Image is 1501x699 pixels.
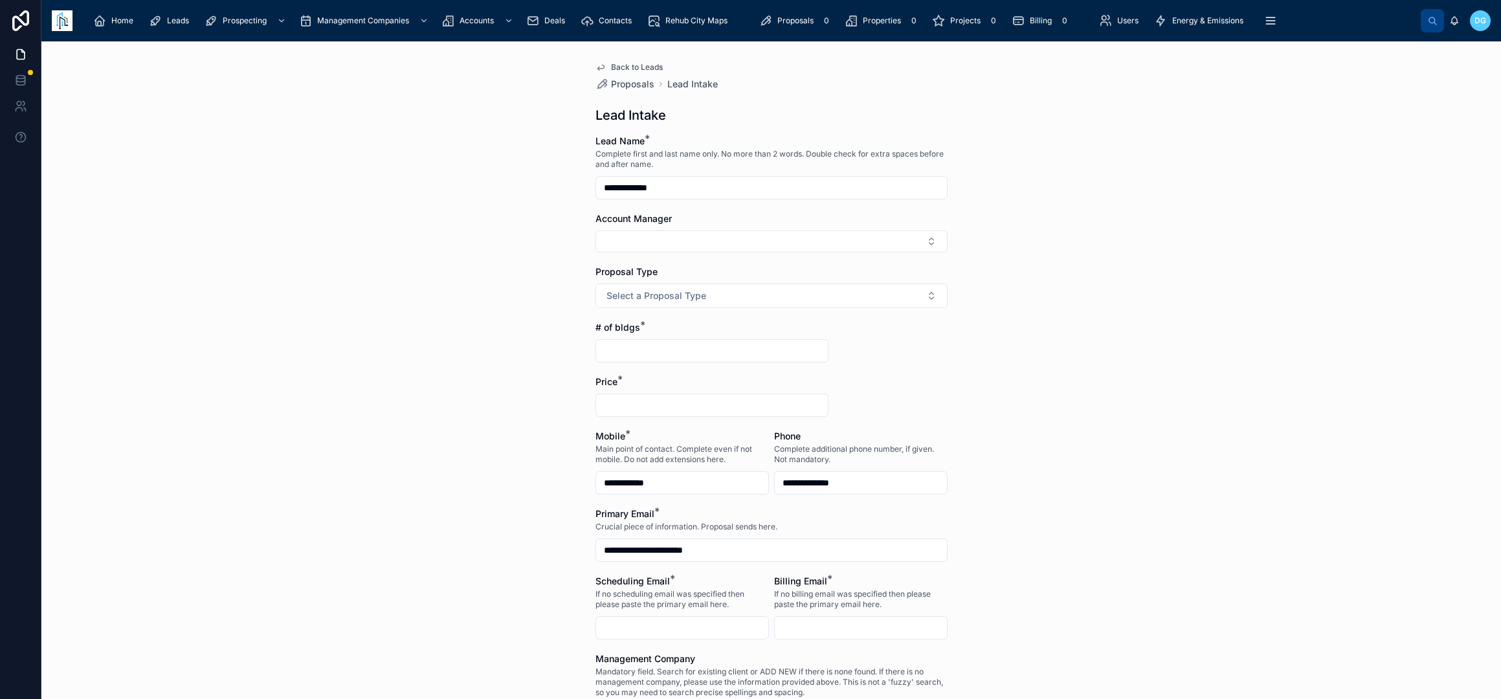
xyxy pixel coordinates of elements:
span: Billing Email [774,575,827,586]
span: Lead Name [595,135,645,146]
a: Leads [145,9,198,32]
span: Price [595,376,617,387]
span: Complete first and last name only. No more than 2 words. Double check for extra spaces before and... [595,149,948,170]
a: Contacts [577,9,641,32]
span: Energy & Emissions [1172,16,1243,26]
a: Properties0 [841,9,926,32]
span: Leads [167,16,189,26]
div: 0 [986,13,1001,28]
span: Mobile [595,430,625,441]
a: Proposals0 [755,9,838,32]
a: Deals [522,9,574,32]
a: Management Companies [295,9,435,32]
span: Proposals [777,16,814,26]
span: Management Company [595,653,695,664]
div: 0 [819,13,834,28]
span: Scheduling Email [595,575,670,586]
a: Projects0 [928,9,1005,32]
span: Crucial piece of information. Proposal sends here. [595,522,777,532]
a: Rehub City Maps [643,9,737,32]
span: Account Manager [595,213,672,224]
a: Lead Intake [667,78,718,91]
div: 0 [1057,13,1073,28]
span: Users [1117,16,1139,26]
span: Back to Leads [611,62,663,72]
button: Select Button [595,283,948,308]
span: Contacts [599,16,632,26]
a: Billing0 [1008,9,1076,32]
span: Proposals [611,78,654,91]
a: Accounts [438,9,520,32]
div: 0 [906,13,922,28]
img: App logo [52,10,72,31]
span: Primary Email [595,508,654,519]
a: Home [89,9,142,32]
span: Management Companies [317,16,409,26]
a: Prospecting [201,9,293,32]
span: Projects [950,16,981,26]
span: Accounts [460,16,494,26]
span: # of bldgs [595,322,640,333]
a: Energy & Emissions [1150,9,1252,32]
h1: Lead Intake [595,106,666,124]
span: Billing [1030,16,1052,26]
span: Properties [863,16,901,26]
span: Complete additional phone number, if given. Not mandatory. [774,444,948,465]
span: Rehub City Maps [665,16,728,26]
span: Home [111,16,133,26]
span: DG [1474,16,1486,26]
span: Main point of contact. Complete even if not mobile. Do not add extensions here. [595,444,769,465]
span: Proposal Type [595,266,658,277]
a: Users [1095,9,1148,32]
div: scrollable content [83,6,1421,35]
span: If no scheduling email was specified then please paste the primary email here. [595,589,769,610]
span: Prospecting [223,16,267,26]
span: Select a Proposal Type [606,289,706,302]
span: Phone [774,430,801,441]
a: Proposals [595,78,654,91]
span: If no billing email was specified then please paste the primary email here. [774,589,948,610]
button: Select Button [595,230,948,252]
span: Deals [544,16,565,26]
span: Mandatory field. Search for existing client or ADD NEW if there is none found. If there is no man... [595,667,948,698]
a: Back to Leads [595,62,663,72]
